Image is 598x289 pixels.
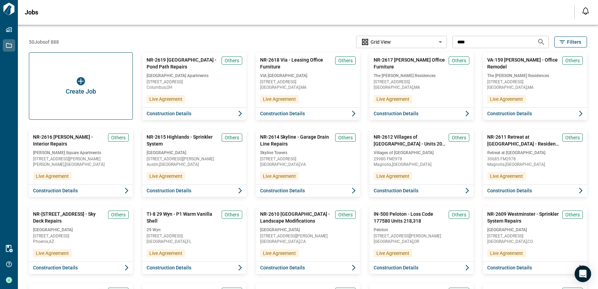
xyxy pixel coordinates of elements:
[33,234,129,238] span: [STREET_ADDRESS]
[147,227,242,233] span: 29 Wyn
[487,234,583,238] span: [STREET_ADDRESS]
[374,56,446,70] span: NR-2617 [PERSON_NAME] Office Furniture
[33,227,129,233] span: [GEOGRAPHIC_DATA]
[147,162,242,167] span: Austin , [GEOGRAPHIC_DATA]
[483,261,587,274] button: Construction Details
[147,211,219,224] span: TI-8 29 Wyn - P1 Warm Vanilla Shell
[490,173,523,180] span: Live Agreement
[256,184,360,197] button: Construction Details
[374,73,469,78] span: The [PERSON_NAME] Residences
[260,264,305,271] span: Construction Details
[260,150,356,156] span: Skyline Towers
[374,264,418,271] span: Construction Details
[147,133,219,147] span: NR-2615 Highlands - Sprinkler System
[260,73,356,78] span: VIA [GEOGRAPHIC_DATA]
[376,250,409,257] span: Live Agreement
[149,250,182,257] span: Live Agreement
[370,107,473,120] button: Construction Details
[225,57,239,64] span: Others
[338,57,353,64] span: Others
[374,227,469,233] span: Peloton
[356,35,447,49] div: Without label
[260,239,356,244] span: [GEOGRAPHIC_DATA] , CA
[374,80,469,84] span: [STREET_ADDRESS]
[487,264,532,271] span: Construction Details
[263,96,296,103] span: Live Agreement
[260,162,356,167] span: [GEOGRAPHIC_DATA] , VA
[567,39,581,45] span: Filters
[147,73,242,78] span: [GEOGRAPHIC_DATA] Apartments
[260,85,356,89] span: [GEOGRAPHIC_DATA] , MA
[487,73,583,78] span: The [PERSON_NAME] Residences
[374,187,418,194] span: Construction Details
[376,173,409,180] span: Live Agreement
[338,211,353,218] span: Others
[374,239,469,244] span: [GEOGRAPHIC_DATA] , OR
[260,110,305,117] span: Construction Details
[374,157,469,161] span: 29980 FM2978
[565,211,580,218] span: Others
[33,239,129,244] span: Phoenix , AZ
[147,56,219,70] span: NR-2619 [GEOGRAPHIC_DATA] - Pond Path Repairs
[487,162,583,167] span: Magnolia , [GEOGRAPHIC_DATA]
[147,239,242,244] span: [GEOGRAPHIC_DATA] , FL
[260,133,332,147] span: NR-2614 Skyline - Garage Drain Line Repairs
[260,80,356,84] span: [STREET_ADDRESS]
[487,110,532,117] span: Construction Details
[66,88,96,95] span: Create Job
[565,134,580,141] span: Others
[487,80,583,84] span: [STREET_ADDRESS]
[487,187,532,194] span: Construction Details
[580,6,591,17] button: Open notification feed
[260,56,332,70] span: NR-2618 Via - Leasing Office Furniture
[260,227,356,233] span: [GEOGRAPHIC_DATA]
[77,77,85,85] img: icon button
[36,173,69,180] span: Live Agreement
[483,184,587,197] button: Construction Details
[256,261,360,274] button: Construction Details
[487,133,559,147] span: NR-2611 Retreat at [GEOGRAPHIC_DATA] - Resident Activity Center AC Leak Repairs
[487,150,583,156] span: Retreat at [GEOGRAPHIC_DATA]
[376,96,409,103] span: Live Agreement
[33,162,129,167] span: [PERSON_NAME] , [GEOGRAPHIC_DATA]
[452,57,466,64] span: Others
[554,36,587,47] button: Filters
[452,134,466,141] span: Others
[263,250,296,257] span: Live Agreement
[29,39,59,45] span: 50 Jobs of 888
[225,134,239,141] span: Others
[260,234,356,238] span: [STREET_ADDRESS][PERSON_NAME]
[25,9,38,16] span: Jobs
[147,80,242,84] span: [STREET_ADDRESS]
[374,162,469,167] span: Magnolia , [GEOGRAPHIC_DATA]
[263,173,296,180] span: Live Agreement
[142,261,246,274] button: Construction Details
[487,211,559,224] span: NR-2609 Westminster - Sprinkler System Repairs
[260,211,332,224] span: NR-2610 [GEOGRAPHIC_DATA] - Landscape Modifications
[260,157,356,161] span: [STREET_ADDRESS]
[487,227,583,233] span: [GEOGRAPHIC_DATA]
[260,187,305,194] span: Construction Details
[374,110,418,117] span: Construction Details
[370,184,473,197] button: Construction Details
[149,173,182,180] span: Live Agreement
[225,211,239,218] span: Others
[374,234,469,238] span: [STREET_ADDRESS][PERSON_NAME]
[111,134,126,141] span: Others
[147,150,242,156] span: [GEOGRAPHIC_DATA]
[33,133,105,147] span: NR-2616 [PERSON_NAME] - Interior Repairs
[487,239,583,244] span: [GEOGRAPHIC_DATA] , CO
[147,187,191,194] span: Construction Details
[374,85,469,89] span: [GEOGRAPHIC_DATA] , MA
[256,107,360,120] button: Construction Details
[142,184,246,197] button: Construction Details
[487,85,583,89] span: [GEOGRAPHIC_DATA] , MA
[487,56,559,70] span: VA-159 [PERSON_NAME] - Office Remodel
[534,35,548,49] button: Search jobs
[490,96,523,103] span: Live Agreement
[487,157,583,161] span: 30685 FM2978
[29,184,133,197] button: Construction Details
[374,211,446,224] span: IN-500 Peloton - Loss Code 177580 Units 218,318
[111,211,126,218] span: Others
[33,211,105,224] span: NR-[STREET_ADDRESS] - Sky Deck Repairs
